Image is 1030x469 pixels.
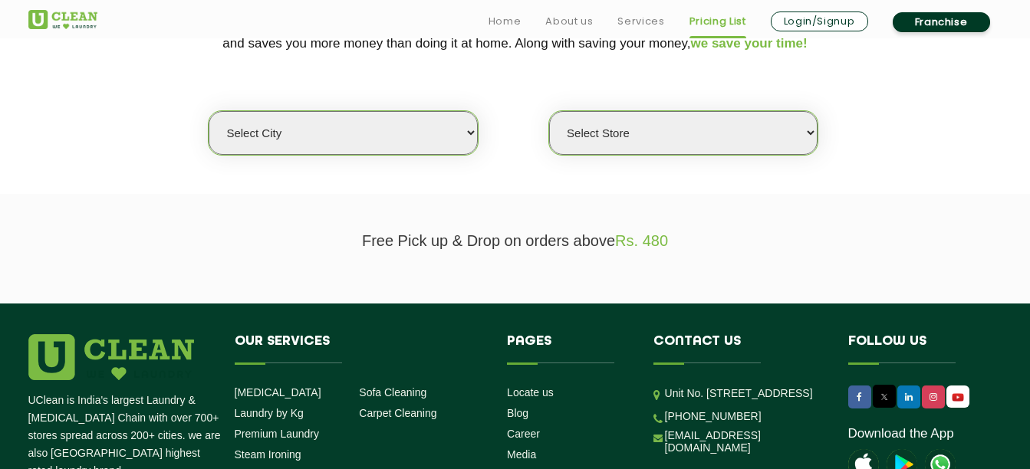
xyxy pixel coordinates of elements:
a: Services [617,12,664,31]
img: logo.png [28,334,194,380]
a: Home [489,12,522,31]
a: Carpet Cleaning [359,407,436,419]
img: UClean Laundry and Dry Cleaning [948,389,968,405]
a: Career [507,428,540,440]
a: Sofa Cleaning [359,386,426,398]
a: Laundry by Kg [235,407,304,419]
p: Free Pick up & Drop on orders above [28,232,1002,250]
img: UClean Laundry and Dry Cleaning [28,10,97,29]
a: Download the App [848,426,954,441]
a: Premium Laundry [235,428,320,440]
a: [EMAIL_ADDRESS][DOMAIN_NAME] [665,429,825,454]
h4: Follow us [848,334,983,363]
a: Franchise [893,12,990,32]
a: Blog [507,407,528,419]
h4: Pages [507,334,630,363]
a: Pricing List [689,12,746,31]
span: Rs. 480 [615,232,668,249]
a: About us [545,12,593,31]
h4: Our Services [235,334,485,363]
a: Steam Ironing [235,448,301,461]
a: [MEDICAL_DATA] [235,386,321,398]
a: Login/Signup [771,11,868,31]
a: Media [507,448,536,461]
span: we save your time! [691,36,808,51]
a: Locate us [507,386,554,398]
h4: Contact us [653,334,825,363]
a: [PHONE_NUMBER] [665,410,762,422]
p: Unit No. [STREET_ADDRESS] [665,385,825,402]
